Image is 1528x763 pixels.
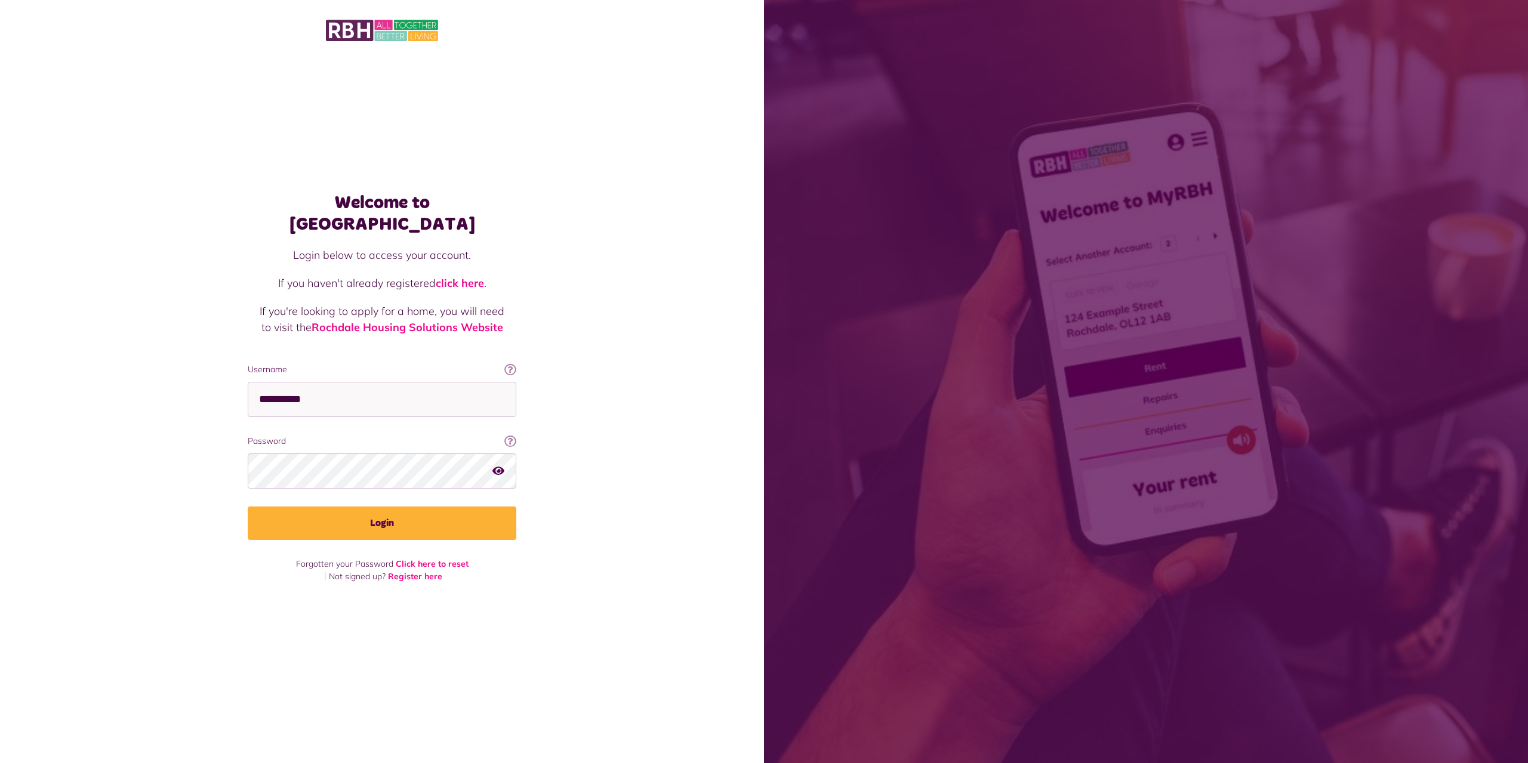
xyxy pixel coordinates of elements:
label: Username [248,363,516,376]
h1: Welcome to [GEOGRAPHIC_DATA] [248,192,516,235]
span: Forgotten your Password [296,558,393,569]
a: click here [436,276,484,290]
p: If you haven't already registered . [260,275,504,291]
a: Rochdale Housing Solutions Website [312,320,503,334]
p: If you're looking to apply for a home, you will need to visit the [260,303,504,335]
span: Not signed up? [329,571,386,582]
img: MyRBH [326,18,438,43]
button: Login [248,506,516,540]
p: Login below to access your account. [260,247,504,263]
a: Register here [388,571,442,582]
label: Password [248,435,516,447]
a: Click here to reset [396,558,469,569]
